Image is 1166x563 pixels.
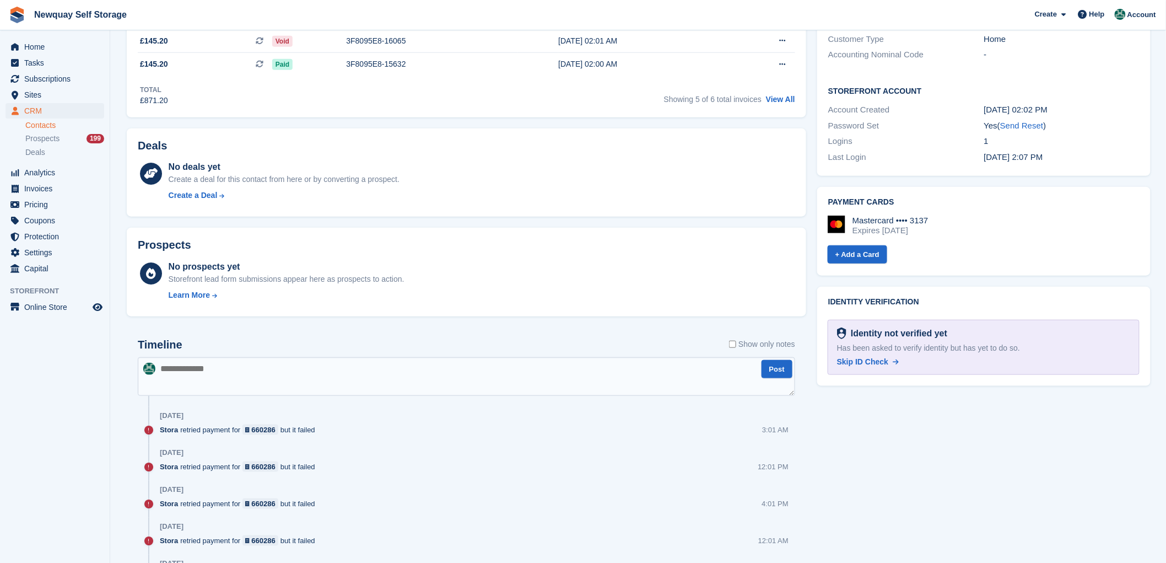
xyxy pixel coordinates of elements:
[25,147,45,158] span: Deals
[9,7,25,23] img: stora-icon-8386f47178a22dfd0bd8f6a31ec36ba5ce8667c1dd55bd0f319d3a0aa187defe.svg
[6,197,104,212] a: menu
[24,181,90,196] span: Invoices
[828,104,984,116] div: Account Created
[160,462,321,472] div: retried payment for but it failed
[828,216,845,233] img: Mastercard Logo
[24,197,90,212] span: Pricing
[24,245,90,260] span: Settings
[984,104,1140,116] div: [DATE] 02:02 PM
[6,181,104,196] a: menu
[1035,9,1057,20] span: Create
[160,498,321,509] div: retried payment for but it failed
[6,71,104,87] a: menu
[242,462,278,472] a: 660286
[762,360,792,378] button: Post
[828,49,984,61] div: Accounting Nominal Code
[140,58,168,70] span: £145.20
[828,85,1140,96] h2: Storefront Account
[160,522,183,531] div: [DATE]
[91,301,104,314] a: Preview store
[252,498,276,509] div: 660286
[729,339,736,350] input: Show only notes
[24,55,90,71] span: Tasks
[10,286,110,297] span: Storefront
[828,120,984,132] div: Password Set
[252,425,276,435] div: 660286
[6,261,104,276] a: menu
[984,120,1140,132] div: Yes
[1127,9,1156,20] span: Account
[1000,121,1043,130] a: Send Reset
[242,425,278,435] a: 660286
[30,6,131,24] a: Newquay Self Storage
[169,260,404,274] div: No prospects yet
[837,356,899,368] a: Skip ID Check
[558,58,728,70] div: [DATE] 02:00 AM
[558,35,728,47] div: [DATE] 02:01 AM
[762,425,789,435] div: 3:01 AM
[24,299,90,315] span: Online Store
[828,298,1140,307] h2: Identity verification
[984,152,1043,162] time: 2025-03-07 14:07:24 UTC
[828,245,887,264] a: + Add a Card
[837,342,1130,354] div: Has been asked to verify identity but has yet to do so.
[160,425,178,435] span: Stora
[6,229,104,244] a: menu
[758,535,789,546] div: 12:01 AM
[1115,9,1126,20] img: JON
[169,289,404,301] a: Learn More
[6,103,104,119] a: menu
[140,95,168,106] div: £871.20
[160,535,321,546] div: retried payment for but it failed
[24,261,90,276] span: Capital
[138,339,182,351] h2: Timeline
[169,190,218,201] div: Create a Deal
[984,49,1140,61] div: -
[25,147,104,158] a: Deals
[138,140,167,152] h2: Deals
[25,133,60,144] span: Prospects
[24,87,90,103] span: Sites
[852,216,929,226] div: Mastercard •••• 3137
[169,289,210,301] div: Learn More
[346,35,518,47] div: 3F8095E8-16065
[160,498,178,509] span: Stora
[143,363,155,375] img: JON
[169,190,400,201] a: Create a Deal
[837,357,888,366] span: Skip ID Check
[24,103,90,119] span: CRM
[984,135,1140,148] div: 1
[24,71,90,87] span: Subscriptions
[140,85,168,95] div: Total
[160,535,178,546] span: Stora
[828,33,984,46] div: Customer Type
[24,39,90,55] span: Home
[160,485,183,494] div: [DATE]
[242,498,278,509] a: 660286
[762,498,789,509] div: 4:01 PM
[25,133,104,144] a: Prospects 199
[6,165,104,180] a: menu
[24,213,90,228] span: Coupons
[160,411,183,420] div: [DATE]
[6,213,104,228] a: menu
[846,327,947,340] div: Identity not verified yet
[828,198,1140,207] h2: Payment cards
[6,55,104,71] a: menu
[272,36,293,47] span: Void
[6,245,104,260] a: menu
[346,58,518,70] div: 3F8095E8-15632
[242,535,278,546] a: 660286
[828,135,984,148] div: Logins
[766,95,795,104] a: View All
[25,120,104,131] a: Contacts
[169,274,404,285] div: Storefront lead form submissions appear here as prospects to action.
[24,229,90,244] span: Protection
[138,239,191,251] h2: Prospects
[24,165,90,180] span: Analytics
[6,299,104,315] a: menu
[1089,9,1105,20] span: Help
[984,33,1140,46] div: Home
[160,448,183,457] div: [DATE]
[252,535,276,546] div: 660286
